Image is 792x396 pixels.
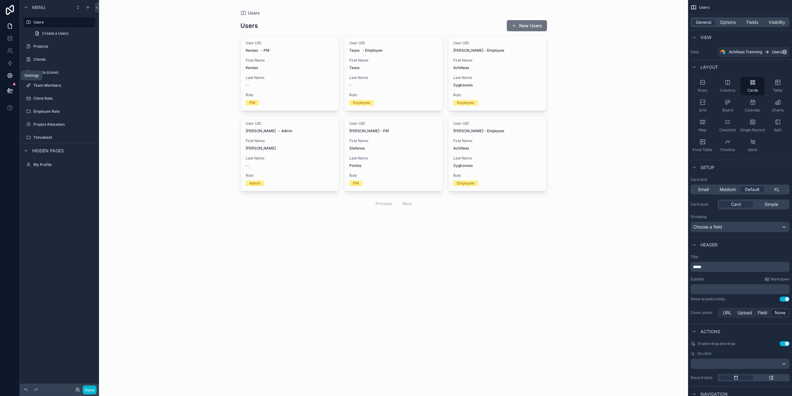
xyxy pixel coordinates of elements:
span: Map [699,128,706,133]
label: Timesheet [33,135,94,140]
label: Title [691,255,790,259]
span: Users [772,50,782,54]
span: Visibility [768,19,785,25]
span: Pivot Table [693,147,712,152]
span: None [775,310,786,316]
label: Card size [691,177,707,182]
button: Choose a field [691,222,790,232]
a: Clients (clone) [24,67,95,77]
span: Timeline [720,147,735,152]
span: Field [758,310,767,316]
label: Users [33,20,92,25]
span: Layout [700,64,718,70]
span: View [700,34,712,41]
a: Create a Users [31,28,95,38]
div: Show breadcrumbs [691,297,725,302]
button: Grid [691,97,714,115]
span: Calendar [745,108,761,113]
button: Pivot Table [691,136,714,155]
span: Actions [700,329,720,335]
label: Clients (clone) [33,70,94,75]
span: Users [699,5,709,10]
span: Board [722,108,733,113]
a: My Profile [24,160,95,170]
label: Projects [33,44,94,49]
span: Columns [720,88,735,93]
a: Timesheet [24,133,95,142]
label: Card style [691,202,715,207]
a: Projects [24,41,95,51]
span: Options [720,19,736,25]
span: Menu [32,4,45,11]
button: Columns [716,77,739,95]
span: General [696,19,711,25]
span: Upload [738,310,752,316]
span: Header [700,242,717,248]
span: Single Record [740,128,765,133]
span: On click [697,351,712,356]
button: Done [83,385,97,394]
span: Achilleas Trainning [729,50,762,54]
label: Grouping [691,214,707,219]
span: Create a Users [42,31,68,36]
span: Gantt [748,147,757,152]
span: Grid [699,108,706,113]
button: Calendar [741,97,764,115]
span: Rows [698,88,707,93]
span: Default [745,186,760,193]
button: Board [716,97,739,115]
label: Client Rate [33,96,94,101]
label: Clients [33,57,94,62]
label: Project Allocation [33,122,94,127]
span: Hidden pages [32,148,64,154]
span: XL [774,186,780,193]
span: Split [774,128,781,133]
a: Markdown [764,277,790,282]
span: Fields [747,19,758,25]
div: Choose a field [691,222,789,232]
button: Single Record [741,116,764,135]
label: Record style [691,375,715,380]
a: Achilleas TrainningUsers [718,47,790,57]
label: Team Members [33,83,94,88]
button: Rows [691,77,714,95]
a: Team Members [24,81,95,90]
label: Cover photo [691,310,715,315]
span: Cards [747,88,758,93]
span: Markdown [771,277,790,282]
a: Employee Rate [24,107,95,116]
a: Client Rate [24,94,95,103]
button: Map [691,116,714,135]
a: Clients [24,54,95,64]
button: Table [766,77,790,95]
label: My Profile [33,162,94,167]
a: Project Allocation [24,120,95,129]
span: Setup [700,164,714,171]
span: Table [773,88,782,93]
label: Data [691,50,715,54]
label: Subtitle [691,277,704,282]
span: Charts [772,108,784,113]
span: Small [698,186,709,193]
span: Simple [764,201,778,207]
button: Charts [766,97,790,115]
span: Checklist [719,128,736,133]
button: Timeline [716,136,739,155]
span: Card [731,201,741,207]
div: scrollable content [691,284,790,294]
label: Employee Rate [33,109,94,114]
a: Users [24,17,95,27]
span: URL [723,310,731,316]
button: Cards [741,77,764,95]
div: Settings [24,73,39,78]
button: Gantt [741,136,764,155]
button: Checklist [716,116,739,135]
button: Split [766,116,790,135]
span: Enable drag and drop [698,341,735,346]
img: Airtable Logo [720,50,725,54]
div: scrollable content [691,262,790,272]
span: Medium [720,186,736,193]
